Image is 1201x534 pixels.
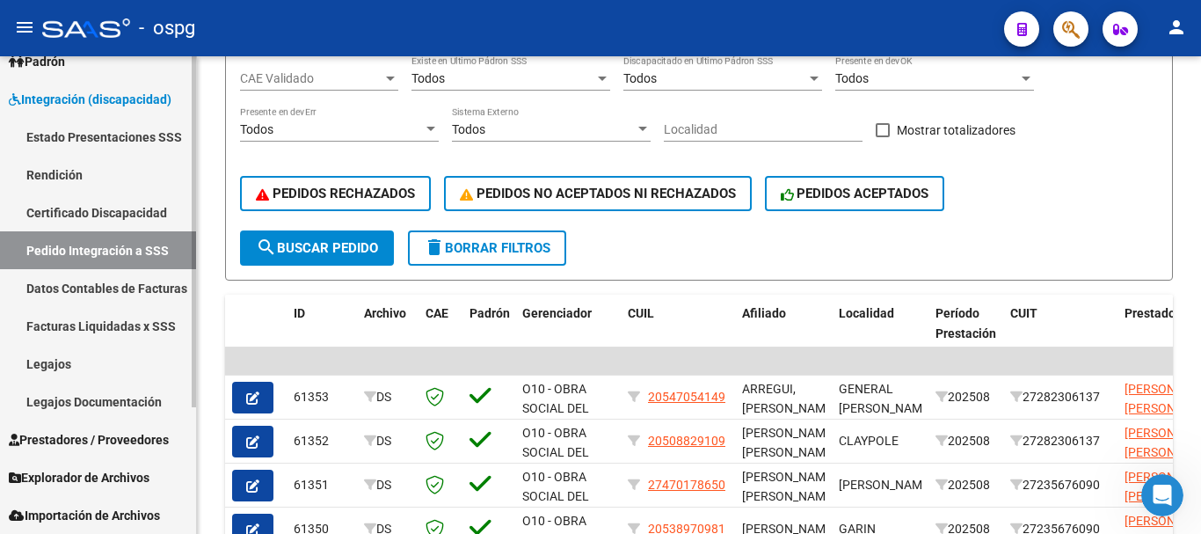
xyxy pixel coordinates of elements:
div: 27282306137 [1010,431,1110,451]
span: PEDIDOS ACEPTADOS [781,186,929,201]
div: DS [364,387,411,407]
span: ARREGUI, [PERSON_NAME] , [742,382,836,436]
datatable-header-cell: Padrón [462,295,515,372]
mat-icon: search [256,237,277,258]
span: Archivo [364,306,406,320]
span: [PERSON_NAME] [839,478,933,492]
span: Período Prestación [935,306,996,340]
datatable-header-cell: CUIL [621,295,735,372]
span: ID [294,306,305,320]
span: PEDIDOS RECHAZADOS [256,186,415,201]
span: Padrón [9,52,65,71]
span: Borrar Filtros [424,240,550,256]
datatable-header-cell: Archivo [357,295,419,372]
mat-icon: delete [424,237,445,258]
button: PEDIDOS ACEPTADOS [765,176,945,211]
datatable-header-cell: CUIT [1003,295,1117,372]
mat-icon: person [1166,17,1187,38]
div: DS [364,431,411,451]
datatable-header-cell: ID [287,295,357,372]
button: Buscar Pedido [240,230,394,266]
span: CAE [426,306,448,320]
span: Todos [452,122,485,136]
span: CAE Validado [240,71,382,86]
span: 20547054149 [648,390,725,404]
span: Mostrar totalizadores [897,120,1015,141]
span: Todos [623,71,657,85]
span: O10 - OBRA SOCIAL DEL PERSONAL GRAFICO [522,426,589,500]
datatable-header-cell: Afiliado [735,295,832,372]
div: 61353 [294,387,350,407]
span: Integración (discapacidad) [9,90,171,109]
button: PEDIDOS RECHAZADOS [240,176,431,211]
span: [PERSON_NAME] [PERSON_NAME] , [742,470,836,524]
span: Gerenciador [522,306,592,320]
datatable-header-cell: Período Prestación [928,295,1003,372]
span: Todos [835,71,869,85]
button: Borrar Filtros [408,230,566,266]
div: 61351 [294,475,350,495]
span: Explorador de Archivos [9,468,149,487]
div: 27235676090 [1010,475,1110,495]
span: [PERSON_NAME] [PERSON_NAME] , [742,426,836,480]
span: Buscar Pedido [256,240,378,256]
span: PEDIDOS NO ACEPTADOS NI RECHAZADOS [460,186,736,201]
div: 61352 [294,431,350,451]
span: GENERAL [PERSON_NAME] [839,382,933,416]
span: O10 - OBRA SOCIAL DEL PERSONAL GRAFICO [522,382,589,456]
span: 27470178650 [648,478,725,492]
datatable-header-cell: Localidad [832,295,928,372]
span: Prestador [1125,306,1180,320]
span: Afiliado [742,306,786,320]
span: Importación de Archivos [9,506,160,525]
span: CUIT [1010,306,1037,320]
span: Localidad [839,306,894,320]
mat-icon: menu [14,17,35,38]
datatable-header-cell: CAE [419,295,462,372]
datatable-header-cell: Gerenciador [515,295,621,372]
iframe: Intercom live chat [1141,474,1183,516]
button: PEDIDOS NO ACEPTADOS NI RECHAZADOS [444,176,752,211]
span: 20508829109 [648,434,725,448]
span: - ospg [139,9,195,48]
span: Todos [240,122,273,136]
div: 27282306137 [1010,387,1110,407]
span: Prestadores / Proveedores [9,430,169,450]
div: 202508 [935,387,996,407]
span: Padrón [469,306,510,320]
span: Todos [411,71,445,85]
span: CUIL [628,306,654,320]
div: DS [364,475,411,495]
span: CLAYPOLE [839,434,899,448]
div: 202508 [935,431,996,451]
div: 202508 [935,475,996,495]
